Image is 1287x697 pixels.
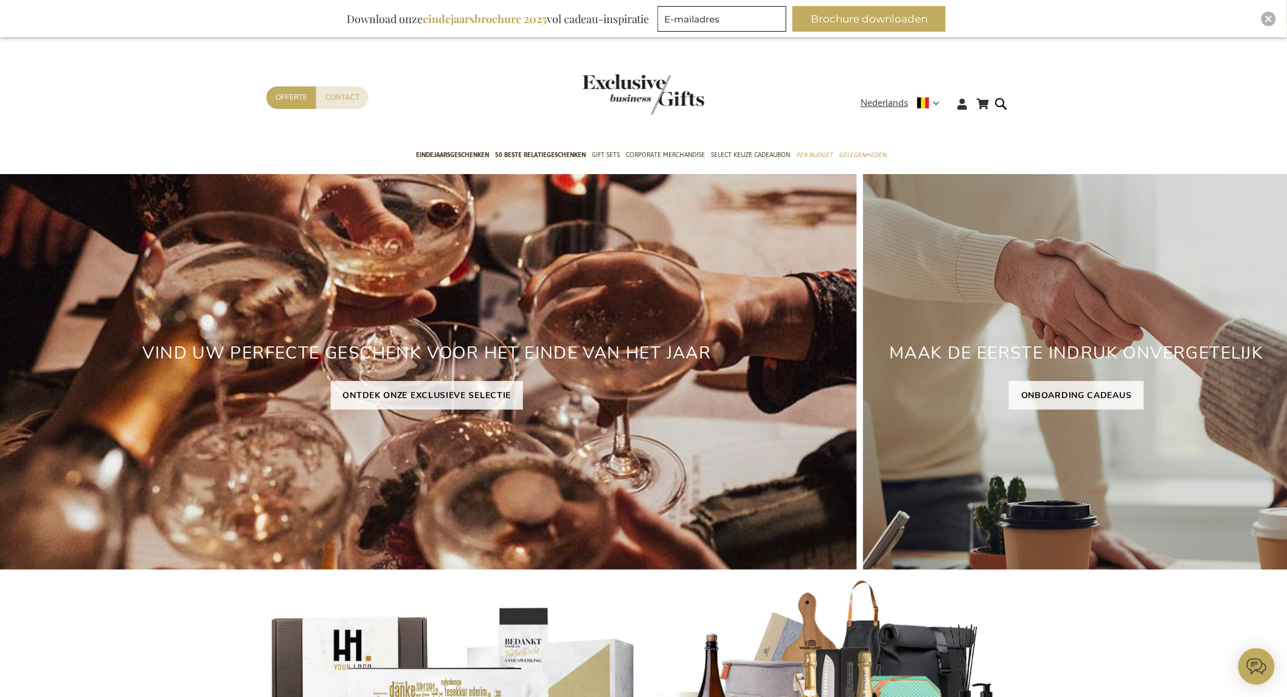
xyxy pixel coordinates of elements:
[331,381,524,410] a: ONTDEK ONZE EXCLUSIEVE SELECTIE
[861,96,948,110] div: Nederlands
[417,149,490,161] span: Eindejaarsgeschenken
[496,149,586,161] span: 50 beste relatiegeschenken
[592,149,620,161] span: Gift Sets
[861,96,908,110] span: Nederlands
[266,86,316,109] a: Offerte
[797,149,833,161] span: Per Budget
[1265,15,1272,23] img: Close
[626,149,706,161] span: Corporate Merchandise
[423,12,547,26] b: eindejaarsbrochure 2025
[583,74,643,114] a: store logo
[1261,12,1276,26] div: Close
[839,149,887,161] span: Gelegenheden
[1238,648,1275,685] iframe: belco-activator-frame
[657,6,790,35] form: marketing offers and promotions
[657,6,786,32] input: E-mailadres
[341,6,655,32] div: Download onze vol cadeau-inspiratie
[793,6,946,32] button: Brochure downloaden
[316,86,369,109] a: Contact
[712,149,791,161] span: Select Keuze Cadeaubon
[583,74,704,114] img: Exclusive Business gifts logo
[1009,381,1144,410] a: ONBOARDING CADEAUS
